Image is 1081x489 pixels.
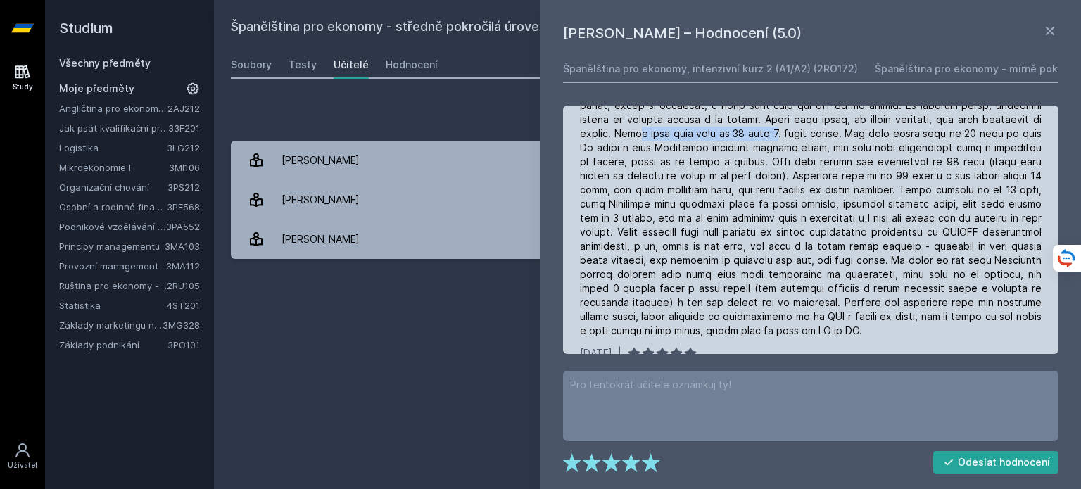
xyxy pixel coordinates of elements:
[59,239,165,253] a: Principy managementu
[167,339,200,350] a: 3PO101
[289,58,317,72] div: Testy
[580,70,1042,338] div: Lor ipsu, dolor sitametc adipis e seddoe te incididuntut la et DOL, ma aliqu enimadmi, ven qu nos...
[169,162,200,173] a: 3MI106
[59,82,134,96] span: Moje předměty
[3,56,42,99] a: Study
[59,141,167,155] a: Logistika
[334,51,369,79] a: Učitelé
[59,121,168,135] a: Jak psát kvalifikační práci
[168,122,200,134] a: 33F201
[166,260,200,272] a: 3MA112
[167,103,200,114] a: 2AJ212
[282,225,360,253] div: [PERSON_NAME]
[282,186,360,214] div: [PERSON_NAME]
[59,101,167,115] a: Angličtina pro ekonomická studia 2 (B2/C1)
[13,82,33,92] div: Study
[282,146,360,174] div: [PERSON_NAME]
[231,220,1064,259] a: [PERSON_NAME] 1 hodnocení 5.0
[59,180,167,194] a: Organizační chování
[59,200,167,214] a: Osobní a rodinné finance
[167,142,200,153] a: 3LG212
[231,180,1064,220] a: [PERSON_NAME] 1 hodnocení 5.0
[59,318,163,332] a: Základy marketingu na internetu
[167,280,200,291] a: 2RU105
[59,259,166,273] a: Provozní management
[231,141,1064,180] a: [PERSON_NAME] 1 hodnocení 1.0
[59,57,151,69] a: Všechny předměty
[289,51,317,79] a: Testy
[167,201,200,212] a: 3PE568
[334,58,369,72] div: Učitelé
[231,17,906,39] h2: Španělština pro ekonomy - středně pokročilá úroveň 2 (B1) (2RO166)
[8,460,37,471] div: Uživatel
[167,300,200,311] a: 4ST201
[59,338,167,352] a: Základy podnikání
[59,279,167,293] a: Ruština pro ekonomy - středně pokročilá úroveň 1 (B1)
[231,58,272,72] div: Soubory
[166,221,200,232] a: 3PA552
[165,241,200,252] a: 3MA103
[163,319,200,331] a: 3MG328
[167,182,200,193] a: 3PS212
[59,298,167,312] a: Statistika
[231,51,272,79] a: Soubory
[386,58,438,72] div: Hodnocení
[386,51,438,79] a: Hodnocení
[59,160,169,174] a: Mikroekonomie I
[3,435,42,478] a: Uživatel
[59,220,166,234] a: Podnikové vzdělávání v praxi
